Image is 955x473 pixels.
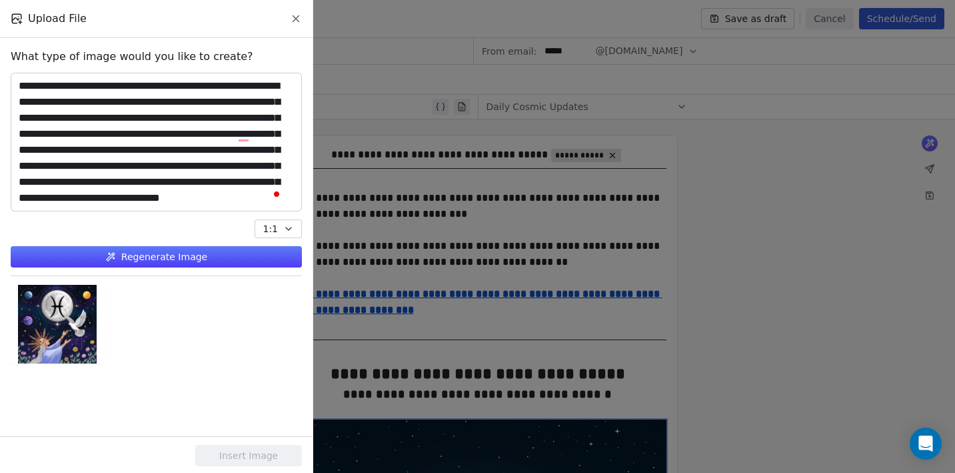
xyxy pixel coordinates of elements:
[28,11,87,27] span: Upload File
[195,445,302,466] button: Insert Image
[910,428,942,460] div: Open Intercom Messenger
[263,222,278,236] span: 1:1
[11,246,302,268] button: Regenerate Image
[11,73,301,211] textarea: To enrich screen reader interactions, please activate Accessibility in Grammarly extension settings
[11,49,253,65] span: What type of image would you like to create?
